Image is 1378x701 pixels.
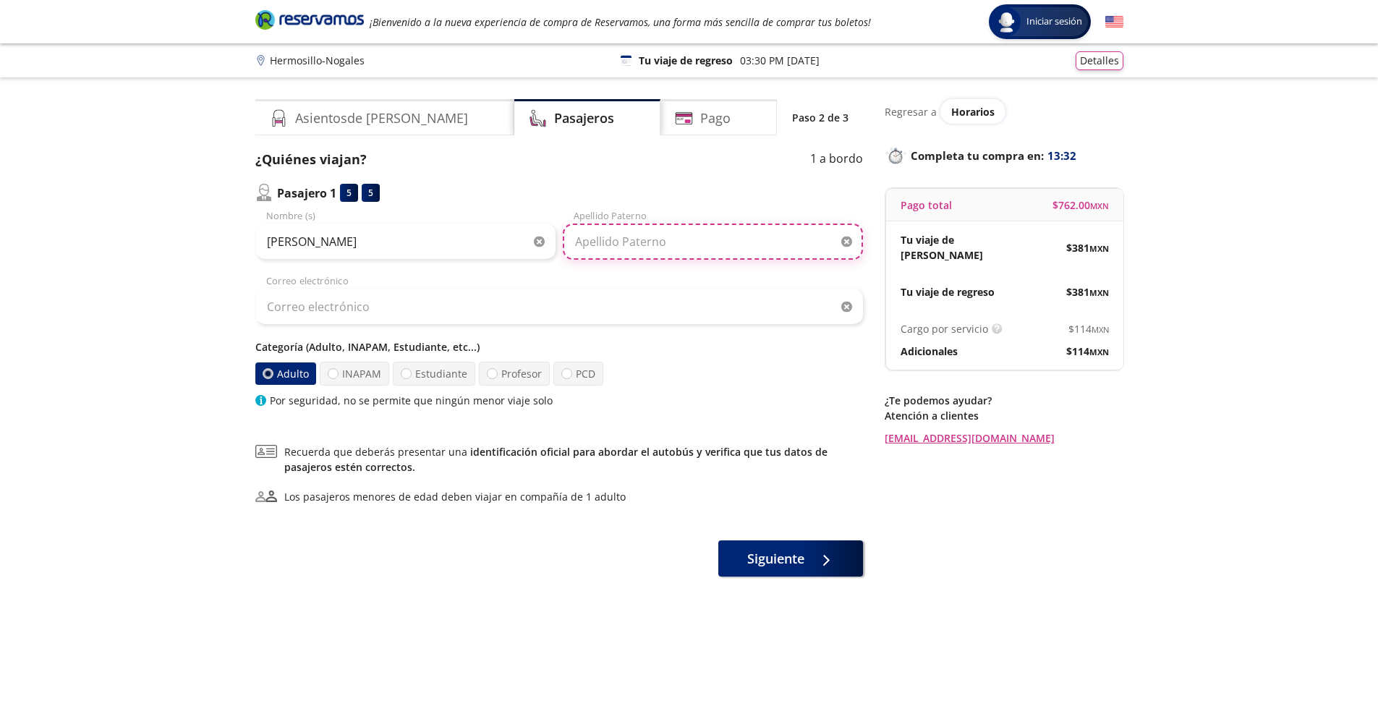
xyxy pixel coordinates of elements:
[255,150,367,169] p: ¿Quiénes viajan?
[901,344,958,359] p: Adicionales
[1047,148,1076,164] span: 13:32
[370,15,871,29] em: ¡Bienvenido a la nueva experiencia de compra de Reservamos, una forma más sencilla de comprar tus...
[554,109,614,128] h4: Pasajeros
[393,362,475,386] label: Estudiante
[1089,243,1109,254] small: MXN
[951,105,995,119] span: Horarios
[255,9,364,35] a: Brand Logo
[885,393,1123,408] p: ¿Te podemos ayudar?
[320,362,389,386] label: INAPAM
[901,321,988,336] p: Cargo por servicio
[810,150,863,169] p: 1 a bordo
[277,184,336,202] p: Pasajero 1
[1066,240,1109,255] span: $ 381
[1066,284,1109,299] span: $ 381
[340,184,358,202] div: 5
[901,232,1005,263] p: Tu viaje de [PERSON_NAME]
[885,430,1123,446] a: [EMAIL_ADDRESS][DOMAIN_NAME]
[1021,14,1088,29] span: Iniciar sesión
[563,224,863,260] input: Apellido Paterno
[885,408,1123,423] p: Atención a clientes
[1066,344,1109,359] span: $ 114
[255,289,863,325] input: Correo electrónico
[255,339,863,354] p: Categoría (Adulto, INAPAM, Estudiante, etc...)
[1068,321,1109,336] span: $ 114
[284,444,863,475] span: Recuerda que deberás presentar una
[1052,197,1109,213] span: $ 762.00
[255,362,315,385] label: Adulto
[362,184,380,202] div: 5
[1105,13,1123,31] button: English
[740,53,820,68] p: 03:30 PM [DATE]
[284,489,626,504] div: Los pasajeros menores de edad deben viajar en compañía de 1 adulto
[295,109,468,128] h4: Asientos de [PERSON_NAME]
[270,393,553,408] p: Por seguridad, no se permite que ningún menor viaje solo
[718,540,863,577] button: Siguiente
[255,224,556,260] input: Nombre (s)
[885,99,1123,124] div: Regresar a ver horarios
[639,53,733,68] p: Tu viaje de regreso
[255,9,364,30] i: Brand Logo
[270,53,365,68] p: Hermosillo - Nogales
[1090,200,1109,211] small: MXN
[284,445,828,474] a: identificación oficial para abordar el autobús y verifica que tus datos de pasajeros estén correc...
[885,145,1123,166] p: Completa tu compra en :
[1076,51,1123,70] button: Detalles
[792,110,849,125] p: Paso 2 de 3
[479,362,550,386] label: Profesor
[747,549,804,569] span: Siguiente
[901,197,952,213] p: Pago total
[1089,347,1109,357] small: MXN
[885,104,937,119] p: Regresar a
[1089,287,1109,298] small: MXN
[553,362,603,386] label: PCD
[1092,324,1109,335] small: MXN
[901,284,995,299] p: Tu viaje de regreso
[700,109,731,128] h4: Pago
